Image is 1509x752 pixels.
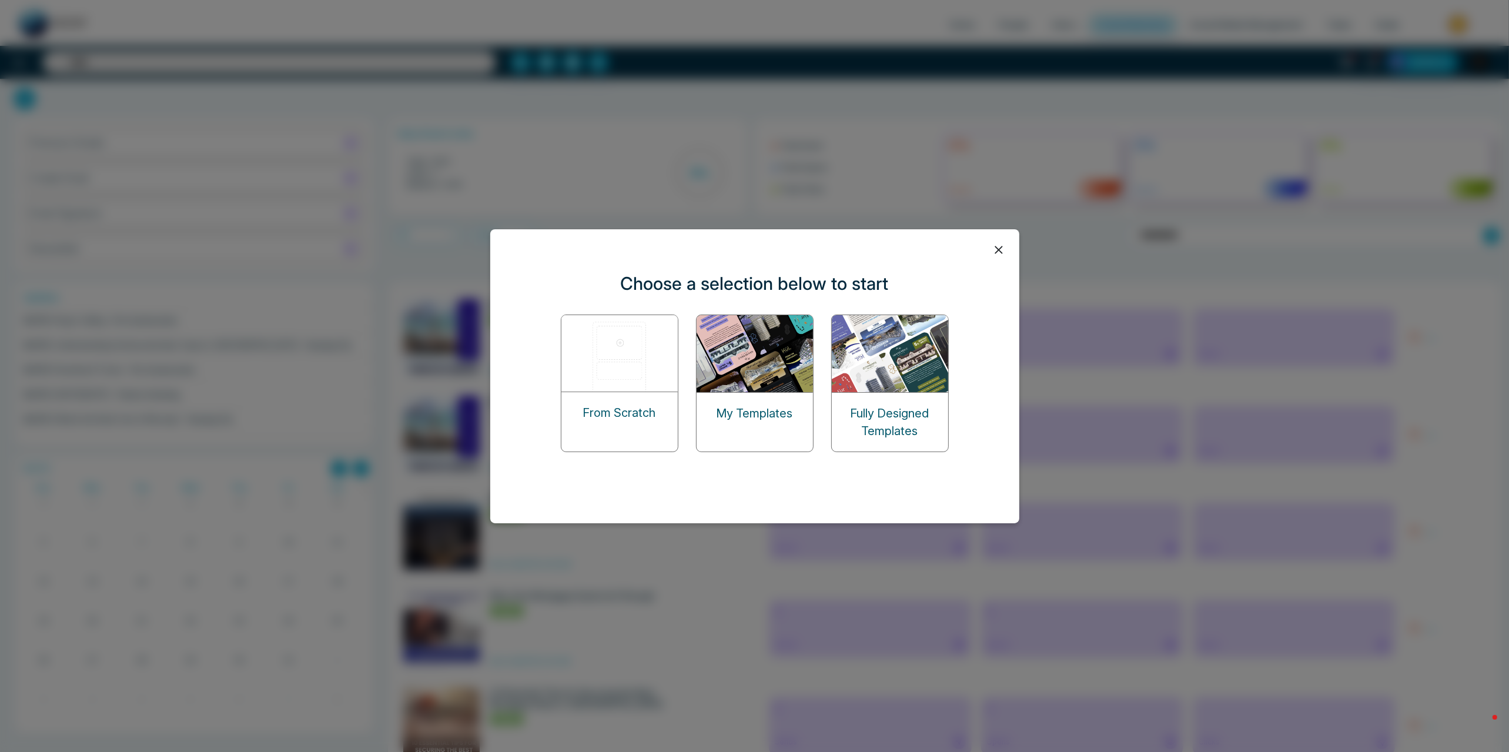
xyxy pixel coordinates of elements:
p: From Scratch [583,404,656,422]
img: my-templates.png [697,315,814,392]
p: Choose a selection below to start [621,270,889,297]
img: designed-templates.png [832,315,949,392]
img: start-from-scratch.png [561,315,679,392]
p: Fully Designed Templates [832,405,948,440]
iframe: Intercom live chat [1469,712,1497,740]
p: My Templates [717,405,793,422]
